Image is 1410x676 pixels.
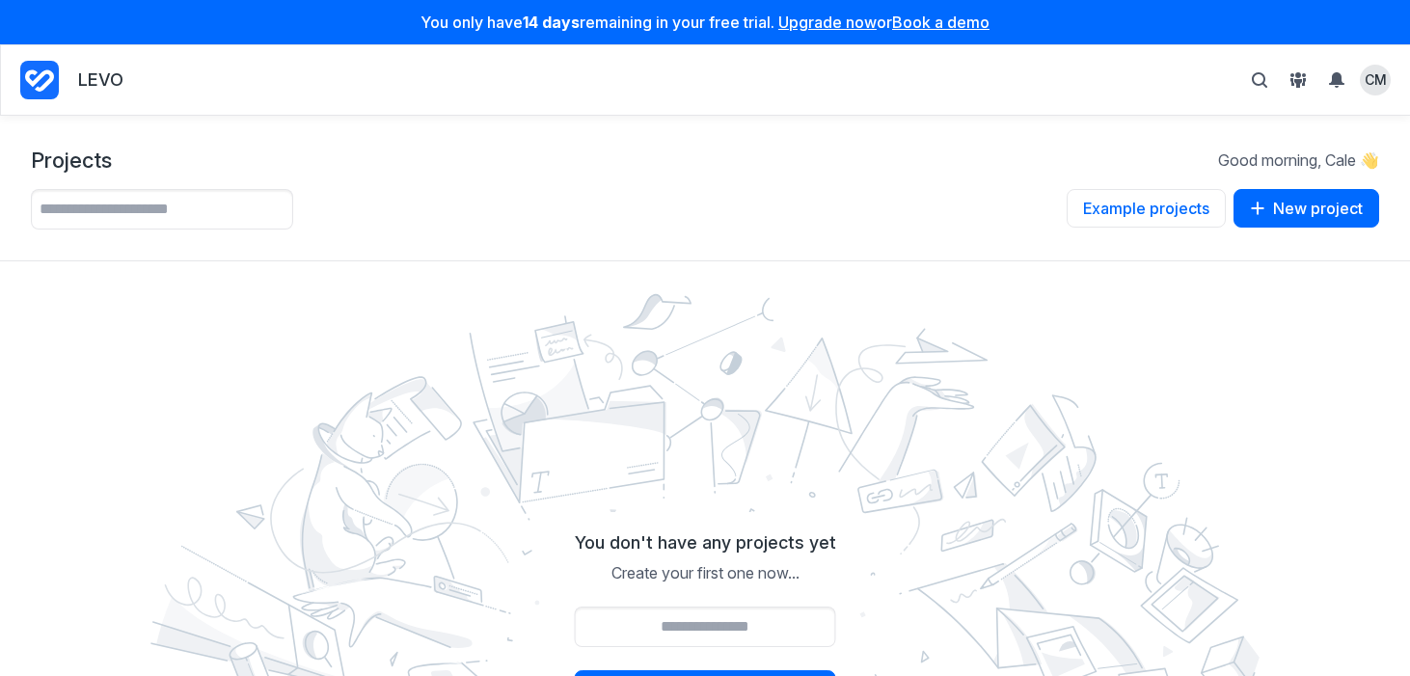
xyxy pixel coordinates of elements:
[1283,65,1314,95] button: View People & Groups
[31,147,112,174] h1: Projects
[575,562,836,583] p: Create your first one now...
[1218,149,1379,171] p: Good morning, Cale 👋
[1360,65,1391,95] summary: View profile menu
[892,13,990,32] a: Book a demo
[1321,65,1360,95] summary: View Notifications
[1365,70,1387,89] span: CM
[1234,189,1379,230] a: New project
[575,531,836,554] h2: You don't have any projects yet
[778,13,877,32] a: Upgrade now
[12,12,1398,33] p: You only have remaining in your free trial. or
[20,57,59,103] a: Project Dashboard
[78,68,123,93] p: LEVO
[1234,189,1379,228] button: New project
[1067,189,1226,228] button: Example projects
[523,13,580,32] strong: 14 days
[1067,189,1226,230] a: Example projects
[1244,65,1275,95] button: Toggle search bar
